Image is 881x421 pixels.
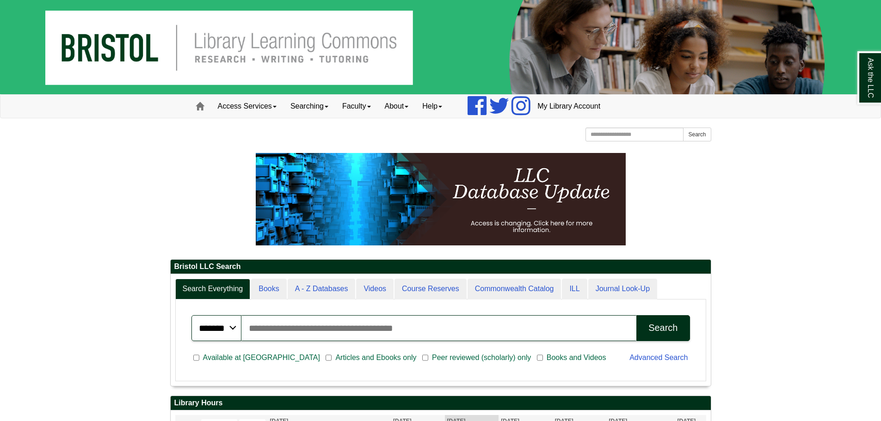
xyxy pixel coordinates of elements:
[422,354,428,362] input: Peer reviewed (scholarly) only
[537,354,543,362] input: Books and Videos
[648,323,678,333] div: Search
[326,354,332,362] input: Articles and Ebooks only
[378,95,416,118] a: About
[629,354,688,361] a: Advanced Search
[288,279,356,299] a: A - Z Databases
[335,95,378,118] a: Faculty
[562,279,587,299] a: ILL
[415,95,449,118] a: Help
[428,352,535,363] span: Peer reviewed (scholarly) only
[171,260,711,274] h2: Bristol LLC Search
[332,352,420,363] span: Articles and Ebooks only
[175,279,251,299] a: Search Everything
[199,352,324,363] span: Available at [GEOGRAPHIC_DATA]
[530,95,607,118] a: My Library Account
[636,315,690,341] button: Search
[251,279,286,299] a: Books
[394,279,467,299] a: Course Reserves
[468,279,561,299] a: Commonwealth Catalog
[211,95,283,118] a: Access Services
[283,95,335,118] a: Searching
[256,153,626,245] img: HTML tutorial
[356,279,394,299] a: Videos
[543,352,610,363] span: Books and Videos
[193,354,199,362] input: Available at [GEOGRAPHIC_DATA]
[588,279,657,299] a: Journal Look-Up
[171,396,711,410] h2: Library Hours
[683,128,711,141] button: Search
